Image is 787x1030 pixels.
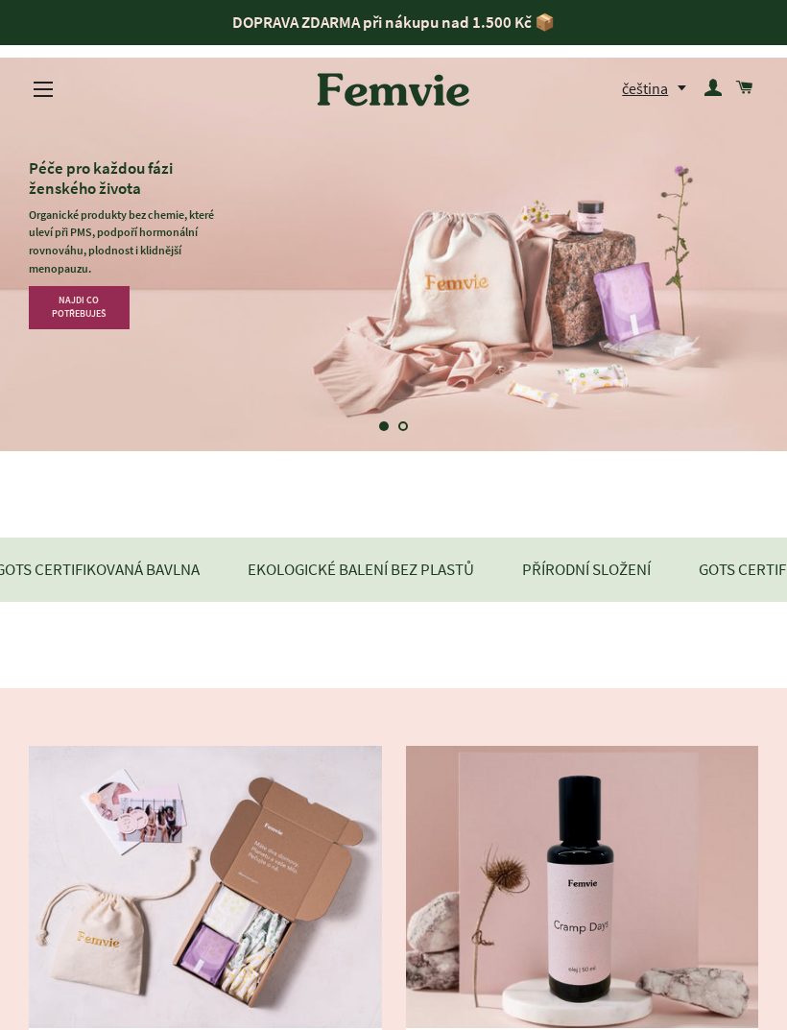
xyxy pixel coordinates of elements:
[374,417,393,436] a: Posun 1, aktuální
[522,557,651,583] div: PŘÍRODNÍ SLOŽENÍ
[248,557,474,583] div: EKOLOGICKÉ BALENÍ BEZ PLASTŮ
[724,403,772,451] button: Další snímek
[406,746,759,1028] a: Uvolňující olej Cramp Days (50 ml) Uvolňující olej Cramp Days (50 ml)
[393,417,413,436] a: Načíst snímek 2
[622,76,697,102] button: čeština
[307,60,480,119] img: Femvie
[29,206,236,278] p: Organické produkty bez chemie, které uleví při PMS, podpoří hormonální rovnováhu, plodnost i klid...
[29,286,130,328] a: NAJDI CO POTŘEBUJEŠ
[29,746,382,1028] a: Bezstarostné předplatné Bezstarostné předplatné
[29,158,236,200] h2: Péče pro každou fázi ženského života
[17,403,65,451] button: Předchozí snímek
